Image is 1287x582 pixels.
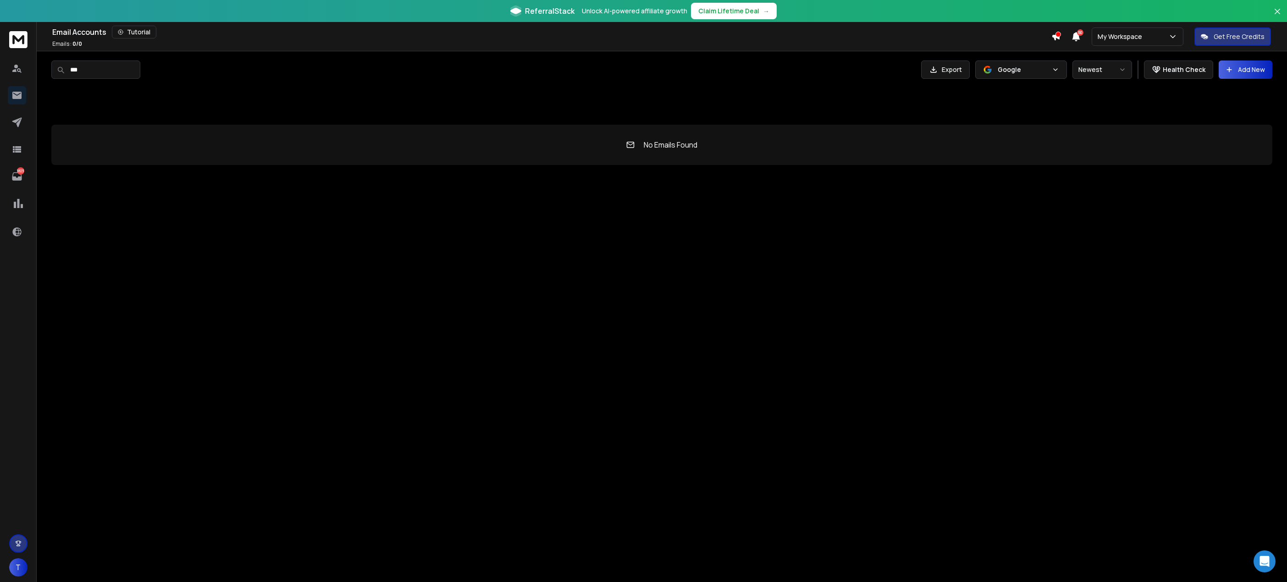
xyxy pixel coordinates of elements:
span: → [763,6,769,16]
button: Claim Lifetime Deal→ [691,3,777,19]
p: Unlock AI-powered affiliate growth [582,6,687,16]
p: Health Check [1163,65,1205,74]
button: T [9,558,28,577]
button: Get Free Credits [1194,27,1271,46]
a: 1823 [8,167,26,186]
p: 1823 [17,167,24,175]
button: Newest [1072,60,1132,79]
span: ReferralStack [525,5,574,16]
div: Email Accounts [52,26,1051,38]
p: Emails : [52,40,82,48]
span: 50 [1077,29,1083,36]
p: Get Free Credits [1214,32,1265,41]
span: 0 / 0 [72,40,82,48]
button: Add New [1219,60,1272,79]
button: Close banner [1271,5,1283,27]
p: My Workspace [1098,32,1146,41]
button: Tutorial [112,26,156,38]
button: Export [921,60,970,79]
p: Google [998,65,1048,74]
div: Open Intercom Messenger [1254,550,1276,572]
p: No Emails Found [644,139,697,150]
button: Health Check [1144,60,1213,79]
